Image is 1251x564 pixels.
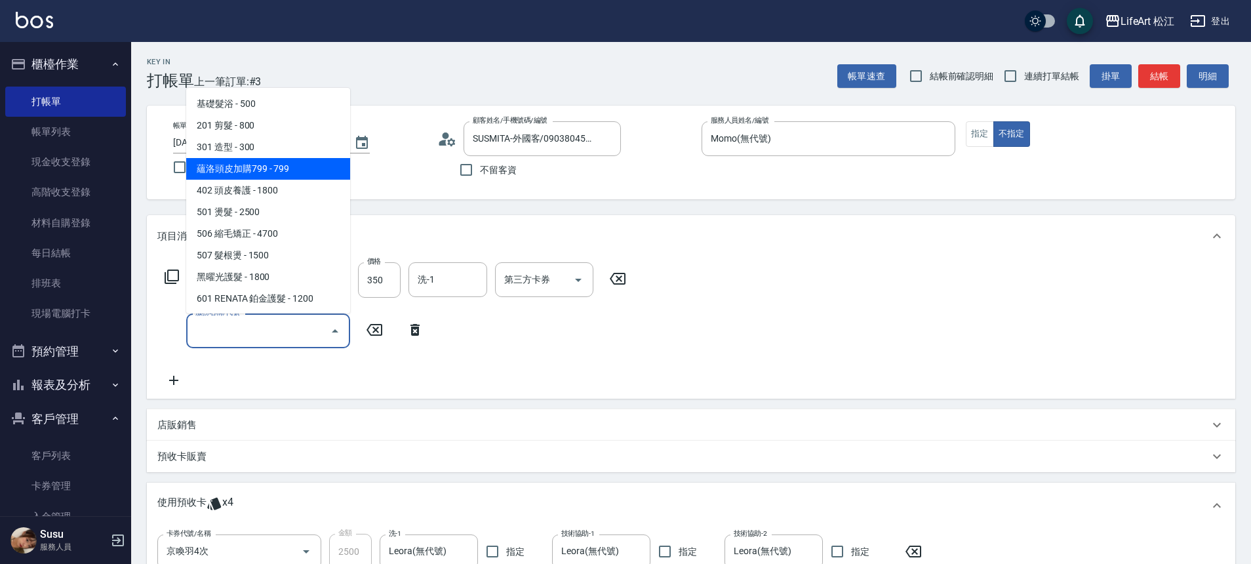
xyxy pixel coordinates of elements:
span: 連續打單結帳 [1024,70,1079,83]
a: 材料自購登錄 [5,208,126,238]
a: 現場電腦打卡 [5,298,126,329]
p: 服務人員 [40,541,107,553]
button: Close [325,321,346,342]
button: 掛單 [1090,64,1132,89]
button: 櫃檯作業 [5,47,126,81]
span: 基礎髮浴 - 500 [186,93,350,115]
p: 項目消費 [157,230,197,243]
button: 不指定 [993,121,1030,147]
a: 客戶列表 [5,441,126,471]
div: 預收卡販賣 [147,441,1235,472]
img: Person [10,527,37,554]
span: 506 縮毛矯正 - 4700 [186,223,350,245]
h3: 打帳單 [147,71,194,90]
span: x4 [222,496,233,515]
button: 登出 [1185,9,1235,33]
input: YYYY/MM/DD hh:mm [173,132,341,153]
span: 201 剪髮 - 800 [186,115,350,136]
button: 報表及分析 [5,368,126,402]
button: Open [296,541,317,562]
span: 結帳前確認明細 [930,70,994,83]
span: 黑曜光護髮 - 1800 [186,266,350,288]
button: 預約管理 [5,334,126,369]
span: 507 髮根燙 - 1500 [186,245,350,266]
label: 卡券代號/名稱 [167,529,210,538]
span: 603 京喚羽系統修護(短) - 3000 [186,310,350,331]
a: 排班表 [5,268,126,298]
a: 現金收支登錄 [5,147,126,177]
label: 金額 [338,528,352,538]
button: save [1067,8,1093,34]
label: 價格 [367,256,381,266]
span: 402 頭皮養護 - 1800 [186,180,350,201]
label: 技術協助-1 [561,529,595,538]
button: 結帳 [1138,64,1180,89]
span: 上一筆訂單:#3 [194,73,262,90]
button: LifeArt 松江 [1100,8,1180,35]
span: 指定 [851,545,869,559]
p: 預收卡販賣 [157,450,207,464]
label: 顧客姓名/手機號碼/編號 [473,115,547,125]
div: 項目消費 [147,215,1235,257]
a: 每日結帳 [5,238,126,268]
div: LifeArt 松江 [1121,13,1175,30]
label: 服務人員姓名/編號 [711,115,768,125]
a: 高階收支登錄 [5,177,126,207]
span: 601 RENATA 鉑金護髮 - 1200 [186,288,350,310]
button: 帳單速查 [837,64,896,89]
span: 指定 [679,545,697,559]
button: Choose date, selected date is 2025-09-13 [346,127,378,159]
img: Logo [16,12,53,28]
button: 明細 [1187,64,1229,89]
button: Open [568,270,589,291]
a: 帳單列表 [5,117,126,147]
div: 店販銷售 [147,409,1235,441]
span: 301 造型 - 300 [186,136,350,158]
span: 501 燙髮 - 2500 [186,201,350,223]
p: 使用預收卡 [157,496,207,515]
label: 技術協助-2 [734,529,767,538]
span: 蘊洛頭皮加購799 - 799 [186,158,350,180]
label: 洗-1 [389,529,401,538]
a: 打帳單 [5,87,126,117]
p: 店販銷售 [157,418,197,432]
span: 不留客資 [480,163,517,177]
h2: Key In [147,58,194,66]
label: 帳單日期 [173,121,201,131]
div: 使用預收卡x4 [147,483,1235,529]
button: 客戶管理 [5,402,126,436]
a: 卡券管理 [5,471,126,501]
span: 指定 [506,545,525,559]
h5: Susu [40,528,107,541]
a: 入金管理 [5,502,126,532]
button: 指定 [966,121,994,147]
